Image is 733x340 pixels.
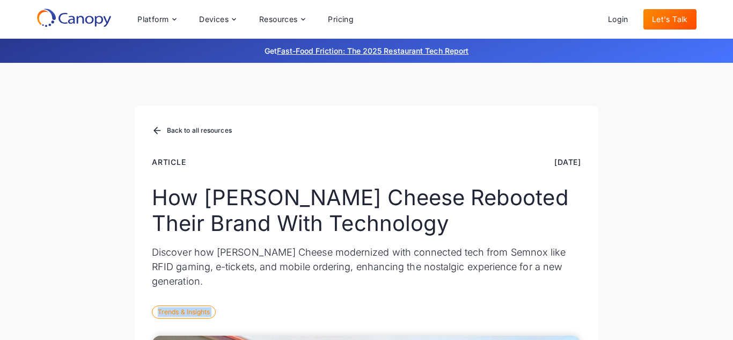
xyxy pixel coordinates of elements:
p: Discover how [PERSON_NAME] Cheese modernized with connected tech from Semnox like RFID gaming, e-... [152,245,581,288]
p: Get [104,45,629,56]
div: Platform [137,16,168,23]
h1: How [PERSON_NAME] Cheese Rebooted Their Brand With Technology [152,185,581,236]
div: Resources [259,16,298,23]
a: Back to all resources [152,124,232,138]
a: Let's Talk [643,9,697,30]
div: Platform [129,9,184,30]
div: Devices [199,16,229,23]
div: Devices [190,9,244,30]
div: Article [152,156,186,168]
div: Back to all resources [167,127,232,134]
div: Trends & Insights [152,306,216,319]
div: [DATE] [554,156,581,168]
a: Login [599,9,637,30]
div: Resources [251,9,313,30]
a: Pricing [319,9,362,30]
a: Fast-Food Friction: The 2025 Restaurant Tech Report [277,46,468,55]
